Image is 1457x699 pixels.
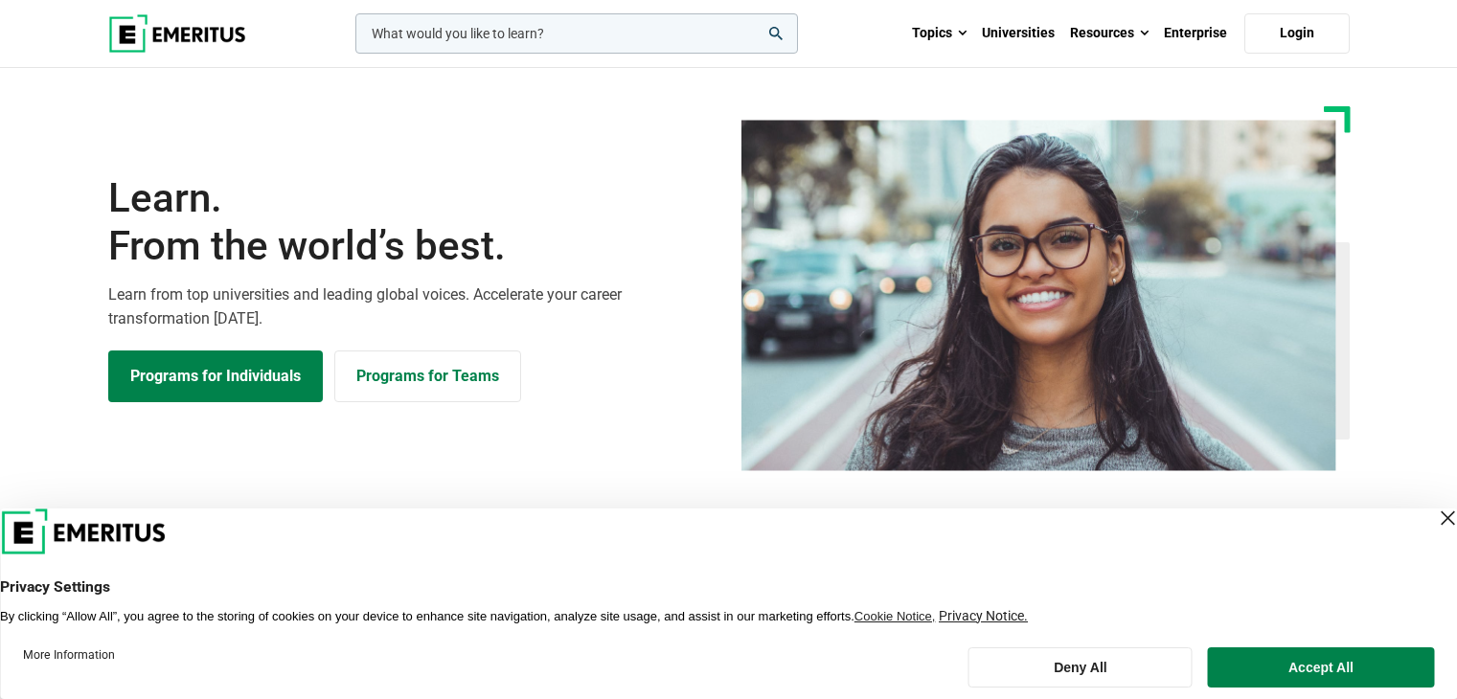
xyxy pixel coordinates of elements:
a: Explore for Business [334,350,521,402]
a: Login [1244,13,1350,54]
span: From the world’s best. [108,222,717,270]
img: Learn from the world's best [741,120,1336,471]
h1: Learn. [108,174,717,271]
input: woocommerce-product-search-field-0 [355,13,798,54]
a: Explore Programs [108,350,323,402]
p: Learn from top universities and leading global voices. Accelerate your career transformation [DATE]. [108,282,717,331]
